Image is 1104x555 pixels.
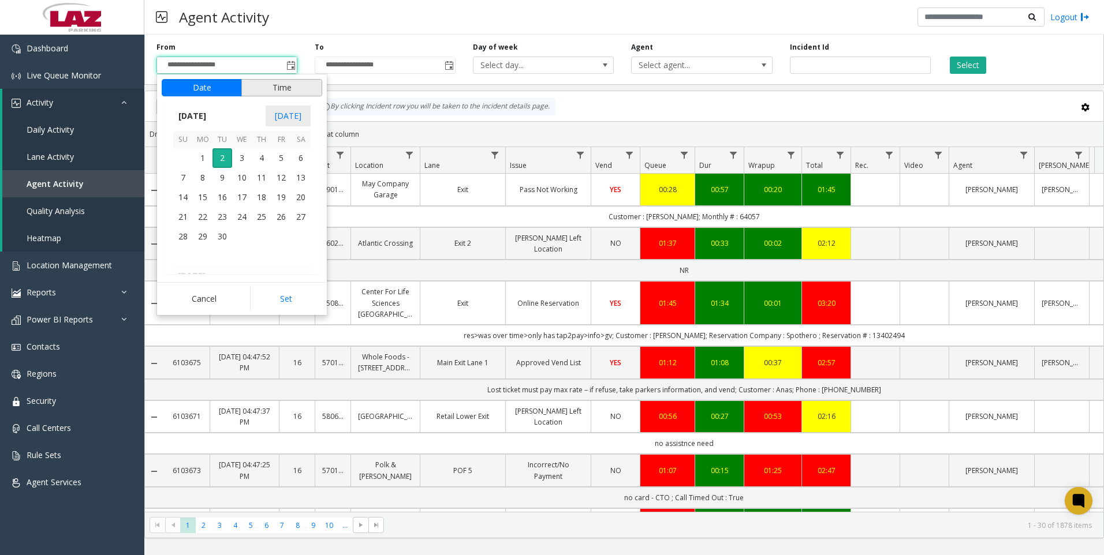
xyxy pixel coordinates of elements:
td: Wednesday, September 24, 2025 [232,207,252,227]
a: 01:34 [702,298,737,309]
a: 00:20 [751,184,795,195]
span: Activity [27,97,53,108]
label: To [315,42,324,52]
td: Thursday, September 4, 2025 [252,148,271,168]
td: Monday, September 22, 2025 [193,207,212,227]
a: Incorrect/No Payment [513,459,584,481]
td: Tuesday, September 9, 2025 [212,168,232,187]
span: Agent Services [27,477,81,487]
span: 30 [212,227,232,246]
span: Issue [510,160,527,170]
a: Online Reservation [513,298,584,309]
td: Sunday, September 28, 2025 [173,227,193,246]
span: 18 [252,187,271,207]
td: Sunday, September 21, 2025 [173,207,193,227]
a: 03:20 [809,298,844,309]
span: 26 [271,207,291,227]
span: 12 [271,168,291,187]
a: May Company Garage [358,178,413,200]
span: 10 [232,168,252,187]
img: 'icon' [12,451,21,460]
span: Dur [699,160,711,170]
td: Friday, September 19, 2025 [271,187,291,207]
a: 01:45 [647,298,688,309]
a: Retail Lower Exit [427,411,498,422]
span: YES [610,298,621,308]
a: 560261 [322,238,344,249]
a: Approved Vend List [513,357,584,368]
span: Page 1 [180,517,196,533]
button: Cancel [162,286,247,312]
a: 01:25 [751,465,795,476]
td: Tuesday, September 23, 2025 [212,207,232,227]
a: [PERSON_NAME] Left Location [513,232,584,254]
span: 4 [252,148,271,168]
img: 'icon' [12,370,21,379]
span: Daily Activity [27,124,74,135]
span: Page 4 [227,517,243,533]
a: [GEOGRAPHIC_DATA] [358,411,413,422]
a: 6103673 [170,465,203,476]
label: Incident Id [790,42,829,52]
img: 'icon' [12,261,21,271]
td: Thursday, September 18, 2025 [252,187,271,207]
a: Agent Activity [2,170,144,197]
a: Activity [2,89,144,116]
a: [PERSON_NAME] [1042,298,1082,309]
th: Th [252,131,271,149]
span: Page 11 [337,517,353,533]
label: Agent [631,42,653,52]
button: Time tab [241,79,322,96]
a: [PERSON_NAME] [956,465,1027,476]
span: Toggle popup [442,57,455,73]
a: 580644 [322,411,344,422]
div: 00:15 [702,465,737,476]
a: 00:01 [751,298,795,309]
td: Thursday, September 11, 2025 [252,168,271,187]
a: Lane Activity [2,143,144,170]
img: 'icon' [12,343,21,352]
span: Contacts [27,341,60,352]
a: Quality Analysis [2,197,144,224]
div: 00:33 [702,238,737,249]
span: [DATE] [173,107,211,125]
div: 01:08 [702,357,737,368]
span: Regions [27,368,57,379]
a: [PERSON_NAME] [1042,357,1082,368]
span: Page 6 [259,517,274,533]
td: Tuesday, September 16, 2025 [212,187,232,207]
td: Saturday, September 27, 2025 [291,207,311,227]
span: Lane Activity [27,151,74,162]
span: 22 [193,207,212,227]
span: Page 5 [243,517,259,533]
span: Wrapup [748,160,775,170]
img: 'icon' [12,397,21,406]
a: Polk & [PERSON_NAME] [358,459,413,481]
a: 01:45 [809,184,844,195]
span: Heatmap [27,232,61,243]
div: 00:57 [702,184,737,195]
a: Queue Filter Menu [677,147,692,163]
span: Dashboard [27,43,68,54]
a: 02:16 [809,411,844,422]
a: Exit 2 [427,238,498,249]
span: 3 [232,148,252,168]
a: Heatmap [2,224,144,252]
img: 'icon' [12,44,21,54]
a: Total Filter Menu [833,147,848,163]
td: Wednesday, September 3, 2025 [232,148,252,168]
a: 6103671 [170,411,203,422]
span: Live Queue Monitor [27,70,101,81]
a: 01:07 [647,465,688,476]
a: 00:27 [702,411,737,422]
a: [DATE] 04:47:52 PM [217,351,272,373]
a: Center For Life Sciences [GEOGRAPHIC_DATA] [358,286,413,320]
a: Exit [427,184,498,195]
div: 00:56 [647,411,688,422]
a: Logout [1050,11,1090,23]
div: 00:28 [647,184,688,195]
span: Rule Sets [27,449,61,460]
span: 29 [193,227,212,246]
th: Sa [291,131,311,149]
